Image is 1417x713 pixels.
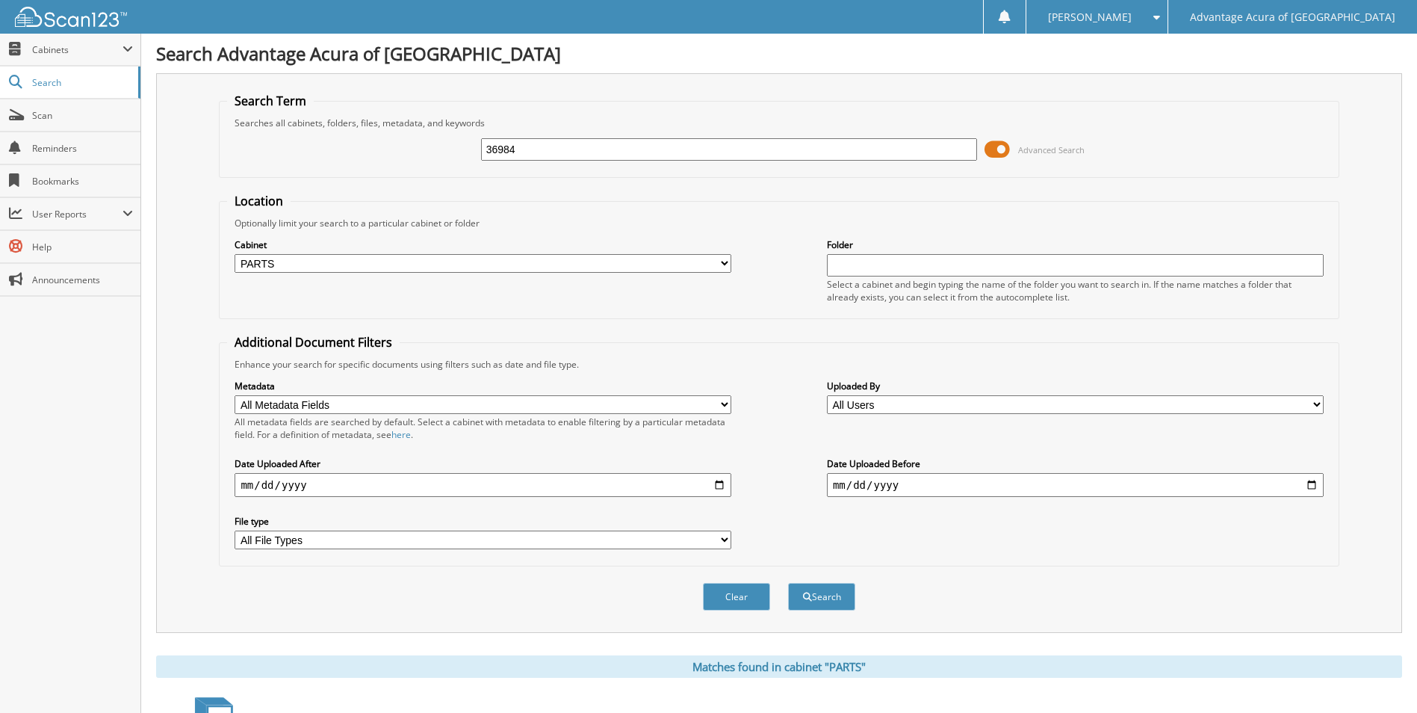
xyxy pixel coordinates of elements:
div: Searches all cabinets, folders, files, metadata, and keywords [227,117,1330,129]
label: Folder [827,238,1324,251]
label: Uploaded By [827,380,1324,392]
div: Enhance your search for specific documents using filters such as date and file type. [227,358,1330,371]
span: Search [32,76,131,89]
span: User Reports [32,208,123,220]
legend: Search Term [227,93,314,109]
label: File type [235,515,731,528]
span: Announcements [32,274,133,286]
button: Search [788,583,855,611]
legend: Additional Document Filters [227,334,400,351]
div: Optionally limit your search to a particular cabinet or folder [227,217,1330,229]
span: Reminders [32,142,133,155]
span: [PERSON_NAME] [1048,13,1132,22]
img: scan123-logo-white.svg [15,7,127,27]
span: Bookmarks [32,175,133,188]
span: Scan [32,109,133,122]
a: here [391,428,411,441]
div: Select a cabinet and begin typing the name of the folder you want to search in. If the name match... [827,278,1324,303]
label: Cabinet [235,238,731,251]
button: Clear [703,583,770,611]
div: All metadata fields are searched by default. Select a cabinet with metadata to enable filtering b... [235,416,731,441]
input: end [827,473,1324,497]
span: Advantage Acura of [GEOGRAPHIC_DATA] [1190,13,1395,22]
label: Date Uploaded After [235,457,731,470]
div: Matches found in cabinet "PARTS" [156,655,1402,678]
span: Help [32,241,133,253]
input: start [235,473,731,497]
span: Advanced Search [1018,144,1085,155]
h1: Search Advantage Acura of [GEOGRAPHIC_DATA] [156,41,1402,66]
legend: Location [227,193,291,209]
label: Metadata [235,380,731,392]
span: Cabinets [32,43,123,56]
label: Date Uploaded Before [827,457,1324,470]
